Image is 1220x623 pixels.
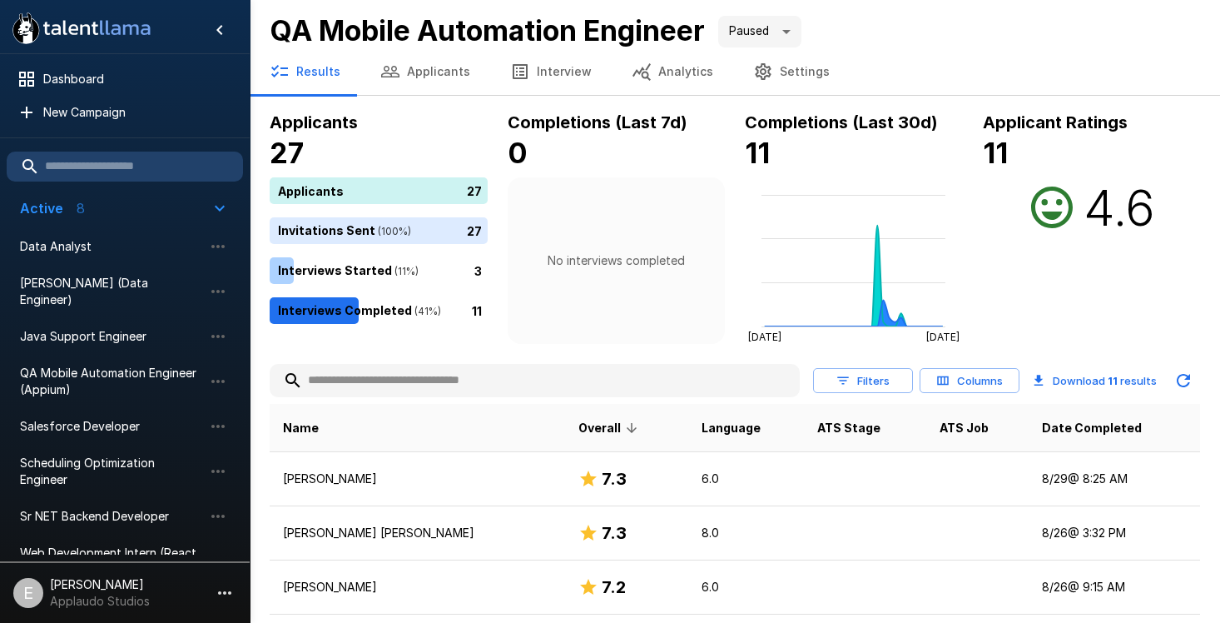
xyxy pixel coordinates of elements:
[474,262,482,279] p: 3
[702,525,791,541] p: 8.0
[270,13,705,47] b: QA Mobile Automation Engineer
[578,418,642,438] span: Overall
[490,48,612,95] button: Interview
[508,136,528,170] b: 0
[1029,506,1200,561] td: 8/26 @ 3:32 PM
[283,418,319,438] span: Name
[983,136,1008,170] b: 11
[1084,177,1155,237] h2: 4.6
[920,368,1019,394] button: Columns
[283,579,552,596] p: [PERSON_NAME]
[817,418,880,438] span: ATS Stage
[1042,418,1142,438] span: Date Completed
[1029,452,1200,506] td: 8/29 @ 8:25 AM
[270,136,304,170] b: 27
[1026,364,1163,397] button: Download 11 results
[467,182,482,199] p: 27
[718,16,801,47] div: Paused
[283,471,552,487] p: [PERSON_NAME]
[250,48,360,95] button: Results
[270,112,358,132] b: Applicants
[702,471,791,487] p: 6.0
[602,574,626,601] h6: 7.2
[472,302,482,319] p: 11
[548,252,685,269] p: No interviews completed
[940,418,989,438] span: ATS Job
[813,368,913,394] button: Filters
[602,466,627,492] h6: 7.3
[612,48,733,95] button: Analytics
[602,520,627,546] h6: 7.3
[702,579,791,596] p: 6.0
[508,112,687,132] b: Completions (Last 7d)
[745,112,938,132] b: Completions (Last 30d)
[733,48,850,95] button: Settings
[745,136,770,170] b: 11
[283,525,552,541] p: [PERSON_NAME] [PERSON_NAME]
[467,222,482,239] p: 27
[926,331,960,343] tspan: [DATE]
[1108,374,1118,387] b: 11
[702,418,761,438] span: Language
[1029,561,1200,615] td: 8/26 @ 9:15 AM
[360,48,490,95] button: Applicants
[1167,364,1200,397] button: Updated Today - 3:25 PM
[748,331,781,343] tspan: [DATE]
[983,112,1128,132] b: Applicant Ratings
